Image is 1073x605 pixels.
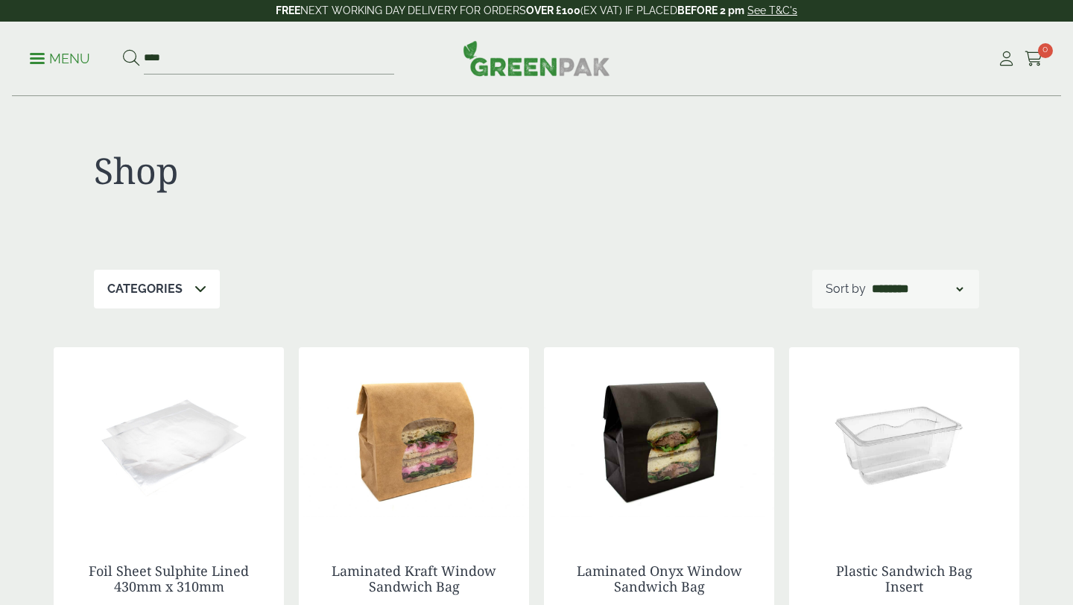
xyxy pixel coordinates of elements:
[1025,51,1043,66] i: Cart
[869,280,966,298] select: Shop order
[836,562,972,596] a: Plastic Sandwich Bag Insert
[789,347,1019,533] img: Plastic Sandwich Bag insert
[276,4,300,16] strong: FREE
[332,562,496,596] a: Laminated Kraft Window Sandwich Bag
[826,280,866,298] p: Sort by
[1038,43,1053,58] span: 0
[54,347,284,533] img: GP3330019D Foil Sheet Sulphate Lined bare
[89,562,249,596] a: Foil Sheet Sulphite Lined 430mm x 310mm
[30,50,90,65] a: Menu
[299,347,529,533] img: Laminated Kraft Sandwich Bag
[526,4,580,16] strong: OVER £100
[997,51,1016,66] i: My Account
[30,50,90,68] p: Menu
[677,4,744,16] strong: BEFORE 2 pm
[463,40,610,76] img: GreenPak Supplies
[544,347,774,533] img: Laminated Black Sandwich Bag
[577,562,742,596] a: Laminated Onyx Window Sandwich Bag
[107,280,183,298] p: Categories
[747,4,797,16] a: See T&C's
[1025,48,1043,70] a: 0
[94,149,536,192] h1: Shop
